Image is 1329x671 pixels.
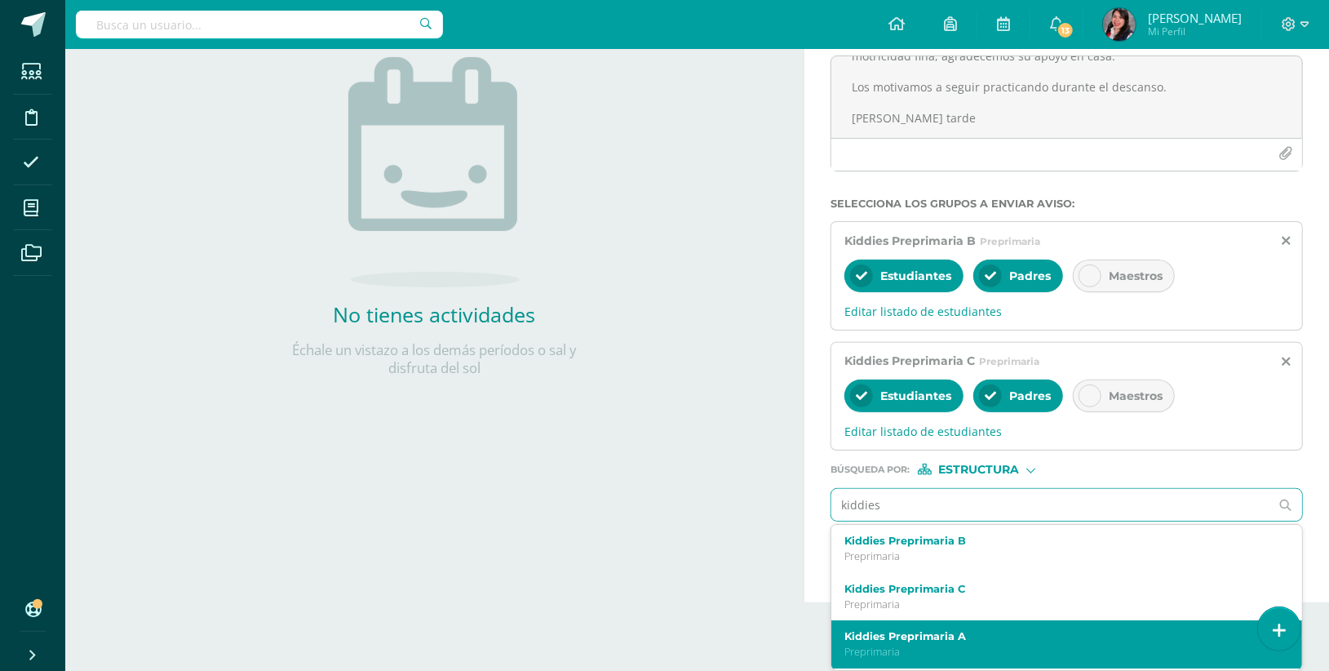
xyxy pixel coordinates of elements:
span: Preprimaria [980,235,1040,247]
img: 78777cb1edfd8e19bd945e592d7f778e.png [1103,8,1136,41]
span: Editar listado de estudiantes [844,424,1289,439]
label: Kiddies Preprimaria B [844,535,1270,547]
input: Busca un usuario... [76,11,443,38]
span: 13 [1057,21,1074,39]
p: Échale un vistazo a los demás períodos o sal y disfruta del sol [271,341,597,377]
span: Mi Perfil [1148,24,1242,38]
p: Preprimaria [844,645,1270,659]
span: Maestros [1109,389,1163,403]
span: Búsqueda por : [831,465,910,474]
span: Estudiantes [880,389,951,403]
span: [PERSON_NAME] [1148,10,1242,26]
p: Preprimaria [844,598,1270,611]
p: Preprimaria [844,549,1270,563]
img: no_activities.png [348,57,520,287]
span: Editar listado de estudiantes [844,304,1289,319]
input: Ej. Primero primaria [831,489,1269,521]
span: Estructura [938,465,1019,474]
div: [object Object] [918,464,1040,475]
span: Kiddies Preprimaria C [844,353,975,368]
span: Kiddies Preprimaria B [844,233,976,248]
textarea: Buen día Felicitamos a los niños y niñas de Kiddies que han compartido las fotos de las practicas... [831,56,1302,138]
span: Padres [1009,269,1051,283]
span: Padres [1009,389,1051,403]
h2: No tienes actividades [271,300,597,328]
span: Preprimaria [979,355,1039,367]
label: Kiddies Preprimaria A [844,630,1270,642]
span: Estudiantes [880,269,951,283]
label: Selecciona los grupos a enviar aviso : [831,198,1303,210]
label: Kiddies Preprimaria C [844,583,1270,595]
span: Maestros [1109,269,1163,283]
